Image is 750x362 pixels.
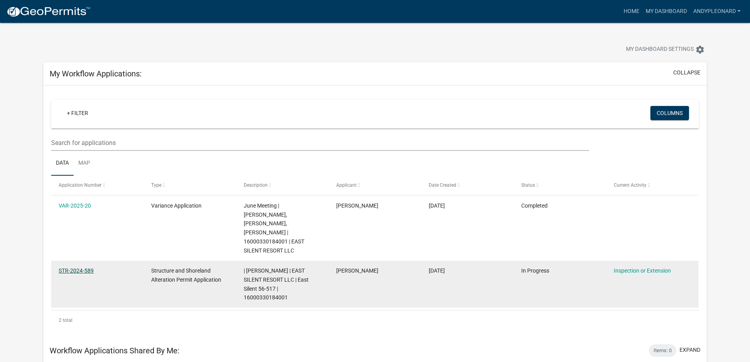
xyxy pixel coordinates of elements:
h5: My Workflow Applications: [50,69,142,78]
a: + Filter [61,106,94,120]
datatable-header-cell: Description [236,176,329,195]
a: Inspection or Extension [614,267,671,274]
span: 05/20/2025 [429,202,445,209]
span: 05/22/2024 [429,267,445,274]
span: Application Number [59,182,102,188]
span: Description [244,182,268,188]
div: collapse [43,85,707,338]
button: Columns [650,106,689,120]
span: Date Created [429,182,456,188]
span: Andy Leonard [336,267,378,274]
button: expand [680,346,700,354]
span: Andy Leonard [336,202,378,209]
a: My Dashboard [643,4,690,19]
button: collapse [673,69,700,77]
i: settings [695,45,705,54]
a: STR-2024-589 [59,267,94,274]
span: Completed [521,202,548,209]
span: Current Activity [614,182,646,188]
a: VAR-2025-20 [59,202,91,209]
span: Structure and Shoreland Alteration Permit Application [151,267,221,283]
span: Applicant [336,182,357,188]
h5: Workflow Applications Shared By Me: [50,346,180,355]
a: Data [51,151,74,176]
datatable-header-cell: Status [513,176,606,195]
span: My Dashboard Settings [626,45,694,54]
div: 2 total [51,310,699,330]
input: Search for applications [51,135,589,151]
span: Status [521,182,535,188]
datatable-header-cell: Applicant [329,176,421,195]
a: Map [74,151,95,176]
span: | Kyle Westergard | EAST SILENT RESORT LLC | East Silent 56-517 | 16000330184001 [244,267,309,301]
a: andypleonard [690,4,744,19]
datatable-header-cell: Date Created [421,176,514,195]
span: June Meeting | Amy Busko, Christopher LeClair, Kyle Westergard | 16000330184001 | EAST SILENT RES... [244,202,304,254]
span: In Progress [521,267,549,274]
a: Home [620,4,643,19]
datatable-header-cell: Application Number [51,176,144,195]
datatable-header-cell: Type [144,176,236,195]
datatable-header-cell: Current Activity [606,176,698,195]
span: Type [151,182,161,188]
div: Items: 0 [649,344,676,357]
button: My Dashboard Settingssettings [620,42,711,57]
span: Variance Application [151,202,202,209]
